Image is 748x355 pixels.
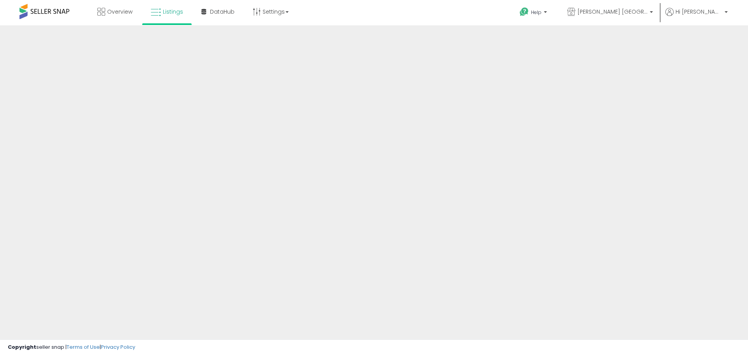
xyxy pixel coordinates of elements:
[577,8,647,16] span: [PERSON_NAME] [GEOGRAPHIC_DATA]
[163,8,183,16] span: Listings
[676,8,722,16] span: Hi [PERSON_NAME]
[107,8,132,16] span: Overview
[101,343,135,351] a: Privacy Policy
[519,7,529,17] i: Get Help
[531,9,542,16] span: Help
[513,1,555,25] a: Help
[67,343,100,351] a: Terms of Use
[8,344,135,351] div: seller snap | |
[665,8,728,25] a: Hi [PERSON_NAME]
[210,8,235,16] span: DataHub
[8,343,36,351] strong: Copyright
